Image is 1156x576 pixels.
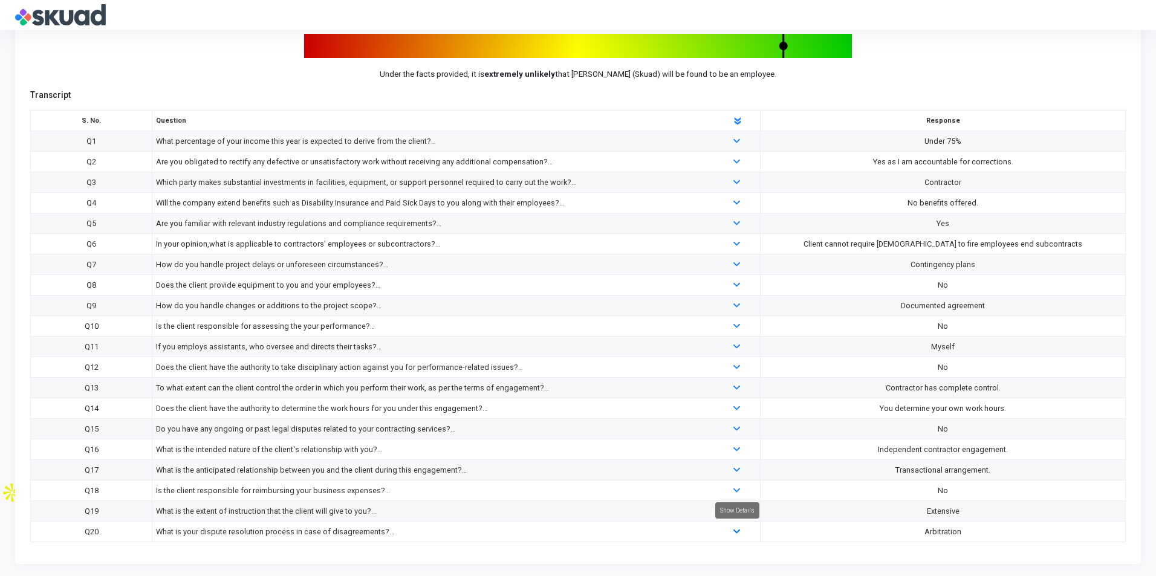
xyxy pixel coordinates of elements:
div: You determine your own work hours. [764,402,1122,415]
div: No [764,484,1122,497]
div: Documented agreement [764,299,1122,312]
div: Yes [764,217,1122,230]
div: Show Details [715,502,759,519]
div: Question [150,114,712,128]
div: Under 75% [764,135,1122,148]
div: How do you handle changes or additions to the project scope? [156,299,706,312]
td: Q8 [31,275,152,296]
div: Does the client provide equipment to you and your employees? [156,279,706,292]
td: Q12 [31,357,152,378]
p: Under the facts provided, it is that [PERSON_NAME] (Skuad) will be found to be an employee. [304,68,852,80]
div: Arbitration [764,525,1122,539]
div: No [764,361,1122,374]
div: Yes as I am accountable for corrections. [764,155,1122,169]
td: Q15 [31,419,152,439]
div: How do you handle project delays or unforeseen circumstances? [156,258,706,271]
div: Are you obligated to rectify any defective or unsatisfactory work without receiving any additiona... [156,155,706,169]
div: Contingency plans [764,258,1122,271]
h5: Transcript [30,90,1126,100]
div: Contractor [764,176,1122,189]
div: What is the anticipated relationship between you and the client during this engagement? [156,464,706,477]
td: Q17 [31,460,152,481]
td: Q19 [31,501,152,522]
div: Is the client responsible for assessing the your performance? [156,320,706,333]
td: Q4 [31,193,152,213]
div: Myself [764,340,1122,354]
div: Independent contractor engagement. [764,443,1122,456]
div: Does the client have the authority to determine the work hours for you under this engagement? [156,402,706,415]
div: If you employs assistants, who oversee and directs their tasks? [156,340,706,354]
th: S. No. [31,111,152,131]
td: Q5 [31,213,152,234]
div: Does the client have the authority to take disciplinary action against you for performance-relate... [156,361,706,374]
td: Q2 [31,152,152,172]
td: Q9 [31,296,152,316]
img: logo [15,3,106,27]
td: Q18 [31,481,152,501]
td: Q10 [31,316,152,337]
div: Contractor has complete control. [764,381,1122,395]
div: What percentage of your income this year is expected to derive from the client? [156,135,706,148]
div: What is the extent of instruction that the client will give to you? [156,505,706,518]
div: Extensive [764,505,1122,518]
div: Do you have any ongoing or past legal disputes related to your contracting services? [156,422,706,436]
td: Q13 [31,378,152,398]
td: Q11 [31,337,152,357]
div: What is the intended nature of the client's relationship with you? [156,443,706,456]
td: Q7 [31,254,152,275]
div: Client cannot require [DEMOGRAPHIC_DATA] to fire employees end subcontracts [764,238,1122,251]
div: No [764,279,1122,292]
b: extremely unlikely [484,70,555,79]
td: Q3 [31,172,152,193]
td: Q1 [31,131,152,152]
div: Will the company extend benefits such as Disability Insurance and Paid Sick Days to you along wit... [156,196,706,210]
div: No benefits offered. [764,196,1122,210]
div: Transactional arrangement. [764,464,1122,477]
div: No [764,320,1122,333]
td: Q20 [31,522,152,542]
div: Are you familiar with relevant industry regulations and compliance requirements? [156,217,706,230]
div: In your opinion,what is applicable to contractors' employees or subcontractors? [156,238,706,251]
div: Which party makes substantial investments in facilities, equipment, or support personnel required... [156,176,706,189]
td: Q14 [31,398,152,419]
div: What is your dispute resolution process in case of disagreements? [156,525,706,539]
div: No [764,422,1122,436]
td: Q6 [31,234,152,254]
div: To what extent can the client control the order in which you perform their work, as per the terms... [156,381,706,395]
th: Response [761,111,1126,131]
div: Is the client responsible for reimbursing your business expenses? [156,484,706,497]
td: Q16 [31,439,152,460]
